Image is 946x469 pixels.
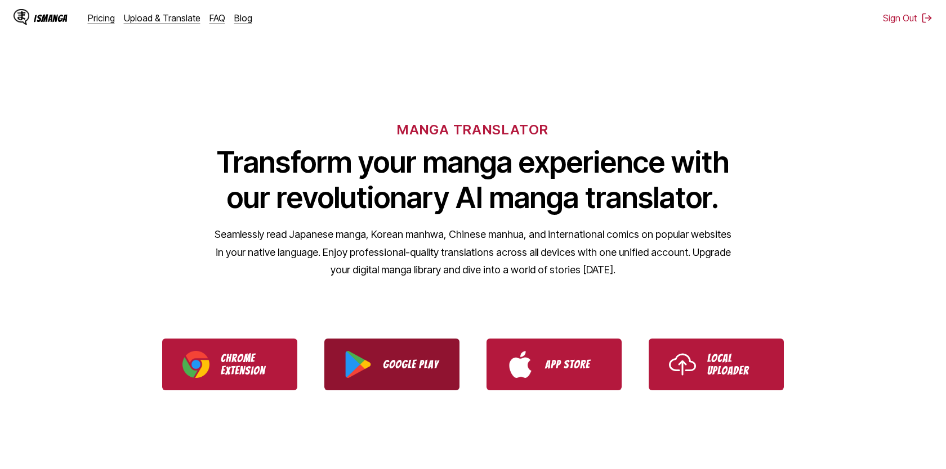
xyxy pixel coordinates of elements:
[162,339,297,390] a: Download IsManga Chrome Extension
[883,12,932,24] button: Sign Out
[545,358,601,371] p: App Store
[487,339,622,390] a: Download IsManga from App Store
[124,12,200,24] a: Upload & Translate
[649,339,784,390] a: Use IsManga Local Uploader
[221,352,277,377] p: Chrome Extension
[182,351,209,378] img: Chrome logo
[14,9,29,25] img: IsManga Logo
[14,9,88,27] a: IsManga LogoIsManga
[214,226,732,279] p: Seamlessly read Japanese manga, Korean manhwa, Chinese manhua, and international comics on popula...
[345,351,372,378] img: Google Play logo
[209,12,225,24] a: FAQ
[34,13,68,24] div: IsManga
[397,121,548,138] h6: MANGA TRANSLATOR
[383,358,439,371] p: Google Play
[88,12,115,24] a: Pricing
[507,351,534,378] img: App Store logo
[234,12,252,24] a: Blog
[707,352,764,377] p: Local Uploader
[921,12,932,24] img: Sign out
[324,339,459,390] a: Download IsManga from Google Play
[669,351,696,378] img: Upload icon
[214,145,732,215] h1: Transform your manga experience with our revolutionary AI manga translator.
